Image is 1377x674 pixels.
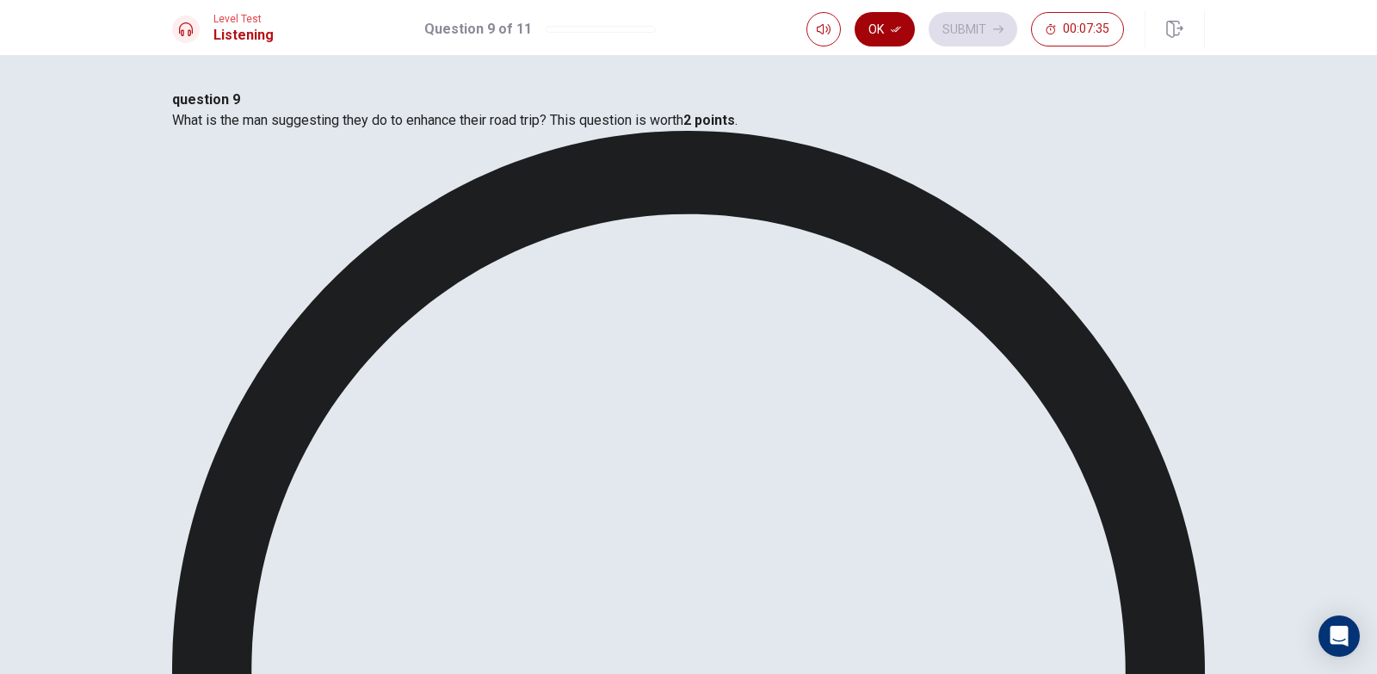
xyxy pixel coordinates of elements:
h4: question 9 [172,90,1205,110]
span: 00:07:35 [1063,22,1109,36]
span: Level Test [213,13,274,25]
div: Open Intercom Messenger [1318,615,1360,657]
span: What is the man suggesting they do to enhance their road trip? This question is worth . [172,112,738,128]
button: Ok [855,12,915,46]
b: 2 points [683,112,735,128]
h1: Listening [213,25,274,46]
h1: Question 9 of 11 [424,19,532,40]
button: 00:07:35 [1031,12,1124,46]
